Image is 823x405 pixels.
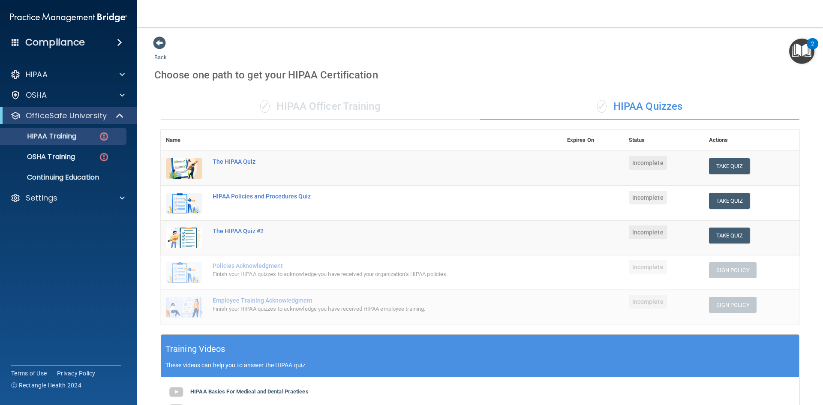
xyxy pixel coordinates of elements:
img: PMB logo [10,9,127,26]
span: Incomplete [629,156,667,170]
th: Name [161,130,207,151]
th: Expires On [562,130,624,151]
a: Privacy Policy [57,369,96,378]
a: Settings [10,193,125,203]
a: HIPAA [10,69,125,80]
img: danger-circle.6113f641.png [99,131,109,142]
span: Ⓒ Rectangle Health 2024 [11,381,81,390]
button: Sign Policy [709,262,757,278]
h5: Training Videos [165,342,225,357]
p: OfficeSafe University [26,111,107,121]
img: danger-circle.6113f641.png [99,152,109,162]
p: OSHA Training [6,153,75,161]
span: ✓ [597,100,607,113]
div: Choose one path to get your HIPAA Certification [154,63,806,87]
div: HIPAA Officer Training [161,94,480,120]
a: OSHA [10,90,125,100]
button: Take Quiz [709,228,750,243]
span: ✓ [260,100,270,113]
p: Continuing Education [6,173,123,182]
b: HIPAA Basics For Medical and Dental Practices [190,388,309,395]
div: HIPAA Quizzes [480,94,799,120]
div: Policies Acknowledgment [213,262,519,269]
button: Take Quiz [709,193,750,209]
th: Actions [704,130,799,151]
span: Incomplete [629,260,667,274]
div: Finish your HIPAA quizzes to acknowledge you have received HIPAA employee training. [213,304,519,314]
p: HIPAA Training [6,132,76,141]
button: Open Resource Center, 2 new notifications [789,39,814,64]
p: HIPAA [26,69,48,80]
span: Incomplete [629,191,667,204]
div: The HIPAA Quiz #2 [213,228,519,234]
a: Terms of Use [11,369,47,378]
img: gray_youtube_icon.38fcd6cc.png [168,384,185,401]
button: Take Quiz [709,158,750,174]
p: Settings [26,193,57,203]
button: Sign Policy [709,297,757,313]
span: Incomplete [629,225,667,239]
div: HIPAA Policies and Procedures Quiz [213,193,519,200]
h4: Compliance [25,36,85,48]
a: OfficeSafe University [10,111,124,121]
span: Incomplete [629,295,667,309]
div: 2 [811,44,814,55]
div: Employee Training Acknowledgment [213,297,519,304]
p: These videos can help you to answer the HIPAA quiz [165,362,795,369]
div: Finish your HIPAA quizzes to acknowledge you have received your organization’s HIPAA policies. [213,269,519,279]
th: Status [624,130,704,151]
p: OSHA [26,90,47,100]
div: The HIPAA Quiz [213,158,519,165]
a: Back [154,44,167,60]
